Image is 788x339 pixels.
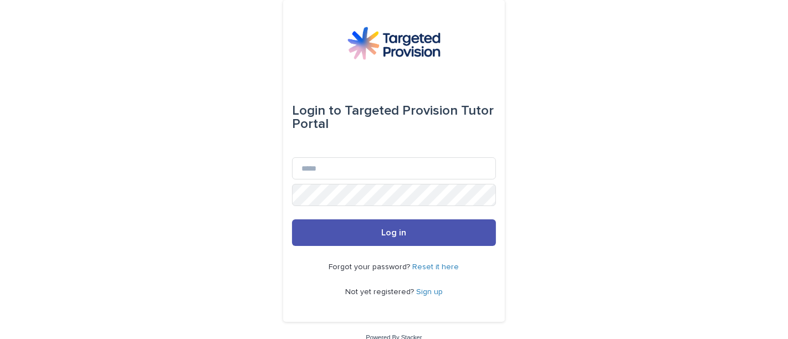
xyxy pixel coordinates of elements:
a: Sign up [416,288,443,296]
a: Reset it here [413,263,459,271]
span: Forgot your password? [329,263,413,271]
img: M5nRWzHhSzIhMunXDL62 [347,27,441,60]
span: Not yet registered? [345,288,416,296]
button: Log in [292,219,496,246]
div: Targeted Provision Tutor Portal [292,95,496,140]
span: Log in [382,228,407,237]
span: Login to [292,104,341,117]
